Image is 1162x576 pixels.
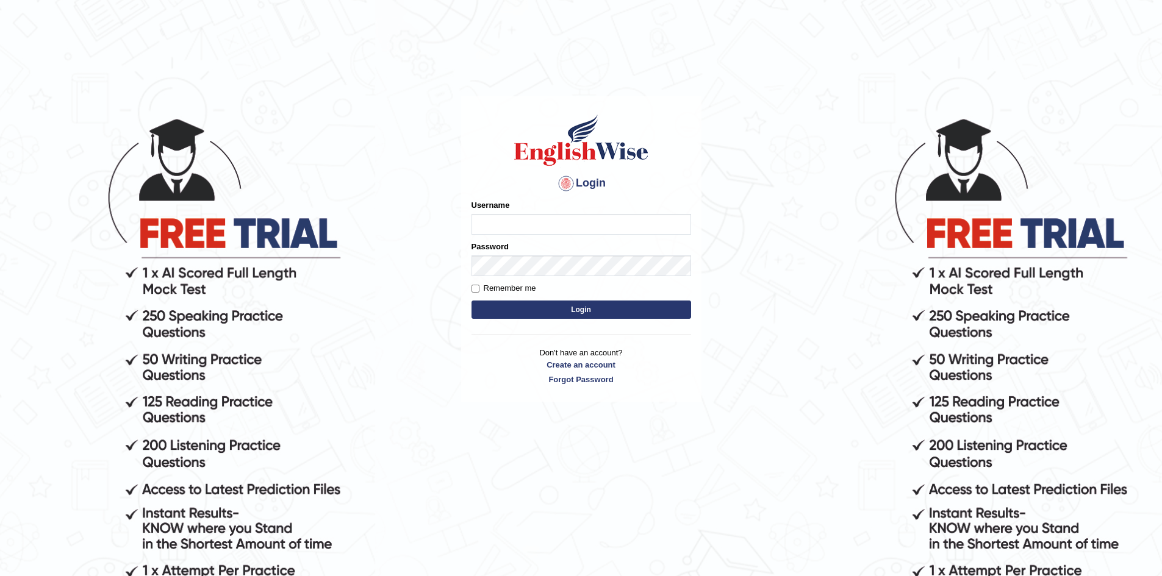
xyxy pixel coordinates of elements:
label: Password [472,241,509,252]
h4: Login [472,174,691,193]
label: Remember me [472,282,536,294]
img: Logo of English Wise sign in for intelligent practice with AI [512,113,651,168]
p: Don't have an account? [472,347,691,385]
a: Forgot Password [472,374,691,385]
button: Login [472,300,691,319]
a: Create an account [472,359,691,371]
label: Username [472,199,510,211]
input: Remember me [472,285,479,293]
